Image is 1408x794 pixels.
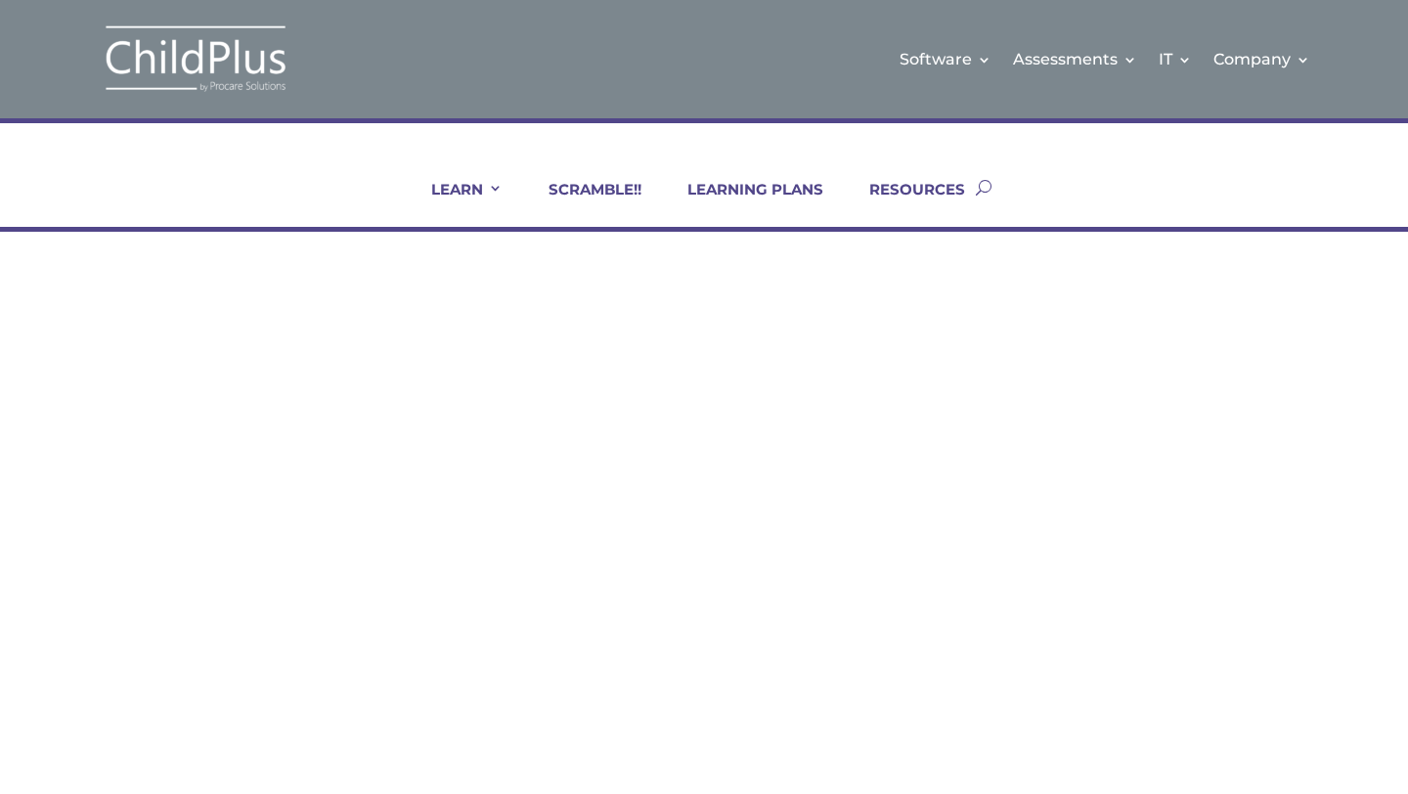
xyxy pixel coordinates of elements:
a: RESOURCES [845,180,965,227]
a: LEARNING PLANS [663,180,823,227]
a: SCRAMBLE!! [524,180,641,227]
a: Assessments [1013,20,1137,99]
a: IT [1159,20,1192,99]
a: Company [1213,20,1310,99]
a: Software [900,20,991,99]
a: LEARN [407,180,503,227]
